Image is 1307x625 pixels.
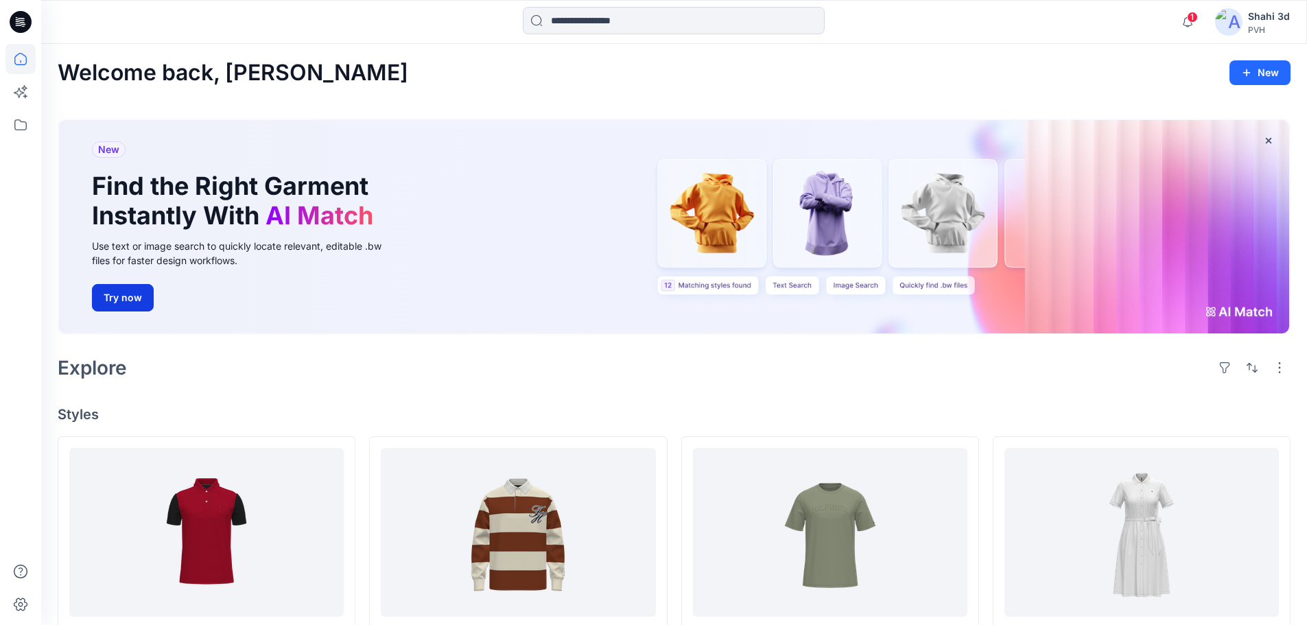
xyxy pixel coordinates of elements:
[266,200,373,231] span: AI Match
[92,284,154,311] button: Try now
[69,448,344,617] a: XM0XM07648_M IM BLOCKING REG POLO
[1229,60,1291,85] button: New
[92,172,380,231] h1: Find the Right Garment Instantly With
[98,141,119,158] span: New
[1004,448,1279,617] a: XW0XW08649_W SS SLM COLLR MIDI POLO DRS
[58,406,1291,423] h4: Styles
[58,60,408,86] h2: Welcome back, [PERSON_NAME]
[381,448,655,617] a: XM0XM07550_M INTERLOCK PANEL RUGBY POLO
[1187,12,1198,23] span: 1
[693,448,967,617] a: XM0XM07860_M HILFIGER ARCHED EMBOSSED TEE
[58,357,127,379] h2: Explore
[1215,8,1243,36] img: avatar
[1248,8,1290,25] div: Shahi 3d
[92,239,401,268] div: Use text or image search to quickly locate relevant, editable .bw files for faster design workflows.
[1248,25,1290,35] div: PVH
